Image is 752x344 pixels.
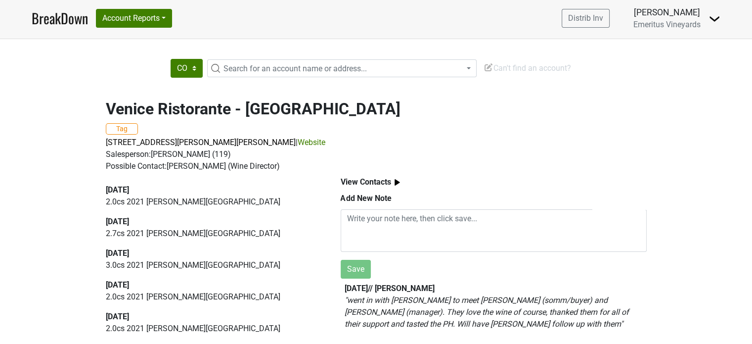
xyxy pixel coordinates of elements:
b: Add New Note [341,194,392,203]
div: Salesperson: [PERSON_NAME] (119) [106,148,647,160]
img: Edit [484,62,493,72]
b: View Contacts [341,177,391,187]
div: [DATE] [106,216,318,228]
p: 2.0 cs 2021 [PERSON_NAME][GEOGRAPHIC_DATA] [106,323,318,335]
p: 2.0 cs 2021 [PERSON_NAME][GEOGRAPHIC_DATA] [106,291,318,303]
span: Emeritus Vineyards [633,20,701,29]
a: [STREET_ADDRESS][PERSON_NAME][PERSON_NAME] [106,138,296,147]
div: [DATE] [106,311,318,323]
p: | [106,137,647,148]
img: Dropdown Menu [708,13,720,25]
button: Tag [106,123,138,135]
div: Possible Contact: [PERSON_NAME] (Wine Director) [106,160,647,172]
div: [DATE] [106,247,318,259]
b: [DATE] // [PERSON_NAME] [345,284,435,293]
em: " went in with [PERSON_NAME] to meet [PERSON_NAME] (somm/buyer) and [PERSON_NAME] (manager). They... [345,295,629,329]
span: Can't find an account? [484,63,571,73]
a: Distrib Inv [562,9,610,28]
button: Save [341,260,371,279]
div: [DATE] [106,184,318,196]
p: 2.7 cs 2021 [PERSON_NAME][GEOGRAPHIC_DATA] [106,228,318,240]
a: Website [298,138,325,147]
p: 2.0 cs 2021 [PERSON_NAME][GEOGRAPHIC_DATA] [106,196,318,208]
div: [PERSON_NAME] [633,6,701,19]
img: arrow_right.svg [391,176,403,189]
a: BreakDown [32,8,88,29]
button: Account Reports [96,9,172,28]
span: Search for an account name or address... [223,64,367,73]
div: [DATE] [106,279,318,291]
p: 3.0 cs 2021 [PERSON_NAME][GEOGRAPHIC_DATA] [106,259,318,271]
h2: Venice Ristorante - [GEOGRAPHIC_DATA] [106,99,647,118]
